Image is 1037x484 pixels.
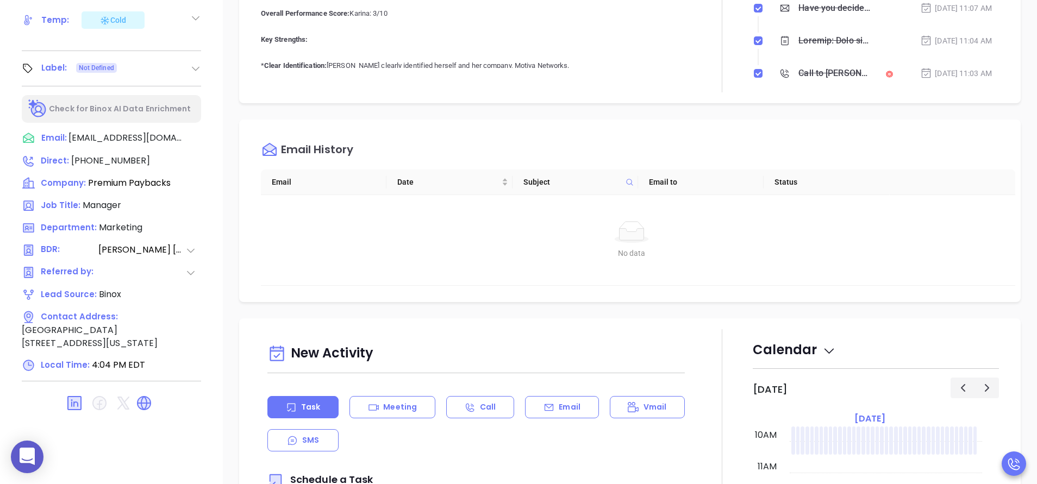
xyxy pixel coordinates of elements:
th: Email [261,169,386,195]
div: Cold [99,14,126,27]
b: Key Strengths: [261,35,308,43]
img: Ai-Enrich-DaqCidB-.svg [28,99,47,118]
p: Email [559,401,580,413]
div: [DATE] 11:03 AM [920,67,992,79]
p: SMS [302,435,319,446]
span: [GEOGRAPHIC_DATA][STREET_ADDRESS][US_STATE] [22,324,158,349]
span: [EMAIL_ADDRESS][DOMAIN_NAME] [68,131,183,144]
span: Referred by: [41,266,97,279]
div: [DATE] 11:04 AM [920,35,992,47]
th: Status [764,169,889,195]
span: Lead Source: [41,288,97,300]
div: Call to [PERSON_NAME] [798,65,870,81]
div: Label: [41,60,67,76]
div: Temp: [41,12,70,28]
th: Email to [638,169,764,195]
span: Local Time: [41,359,90,370]
span: Date [397,176,499,188]
span: Department: [41,222,97,233]
span: Email: [41,131,67,146]
span: Not Defined [79,62,114,74]
span: 4:04 PM EDT [92,359,145,371]
span: [PERSON_NAME] [PERSON_NAME] [98,243,185,257]
span: Contact Address: [41,311,118,322]
span: Job Title: [41,199,80,211]
div: No data [274,247,990,259]
p: Meeting [383,401,417,413]
h2: [DATE] [753,384,788,395]
div: Loremip: Dolo si a conse adip elitseddo. Eiu tempor incidid Utlabor Etdolore, m aliquaen ad Minim... [798,33,870,49]
span: Subject [523,176,621,188]
p: Task [301,401,320,413]
p: Call [480,401,496,413]
span: Manager [83,199,121,211]
button: Previous day [951,378,975,398]
span: Premium Paybacks [88,177,171,189]
span: [PHONE_NUMBER] [71,154,150,167]
span: Calendar [753,341,836,359]
b: Overall Performance Score: [261,9,350,17]
div: 10am [753,429,779,442]
span: BDR: [41,243,97,257]
a: [DATE] [852,411,888,426]
span: Direct : [41,155,69,166]
span: Marketing [99,221,142,234]
p: Vmail [644,401,667,413]
div: 11am [755,460,779,473]
div: Email History [281,144,353,159]
b: Clear Identification: [264,61,327,70]
div: [DATE] 11:07 AM [920,2,992,14]
p: Check for Binox AI Data Enrichment [49,103,191,115]
th: Date [386,169,512,195]
div: New Activity [267,340,685,368]
button: Next day [974,378,999,398]
span: Binox [99,288,121,300]
span: Company: [41,177,86,188]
